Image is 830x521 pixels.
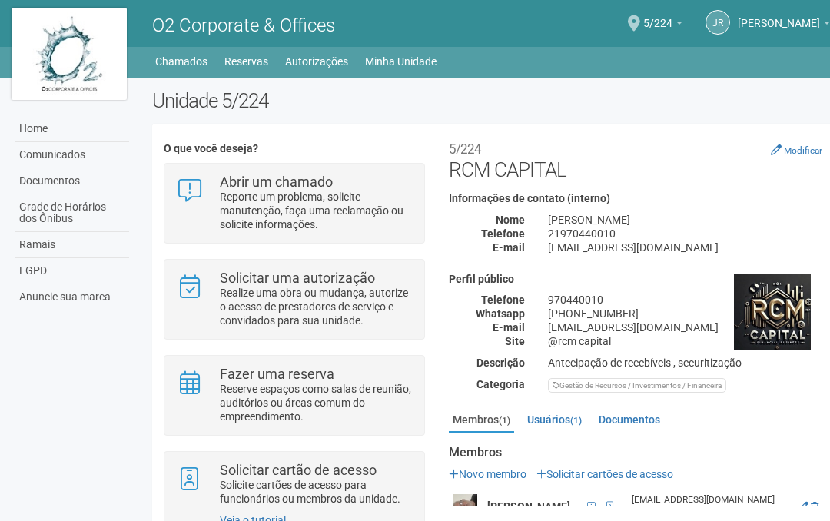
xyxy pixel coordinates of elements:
a: Modificar [771,144,822,156]
small: Modificar [784,145,822,156]
strong: Descrição [476,357,525,369]
a: Solicitar cartões de acesso [536,468,673,480]
strong: Whatsapp [476,307,525,320]
strong: Telefone [481,294,525,306]
div: [PHONE_NUMBER] [632,506,789,519]
strong: Categoria [476,378,525,390]
p: Solicite cartões de acesso para funcionários ou membros da unidade. [220,478,413,506]
a: Comunicados [15,142,129,168]
span: jorge r souza [738,2,820,29]
h4: Perfil público [449,274,822,285]
img: user.png [453,494,477,519]
a: Fazer uma reserva Reserve espaços como salas de reunião, auditórios ou áreas comum do empreendime... [176,367,412,423]
small: (1) [570,415,582,426]
a: Abrir um chamado Reporte um problema, solicite manutenção, faça uma reclamação ou solicite inform... [176,175,412,231]
strong: E-mail [493,321,525,334]
strong: E-mail [493,241,525,254]
a: Solicitar uma autorização Realize uma obra ou mudança, autorize o acesso de prestadores de serviç... [176,271,412,327]
strong: [PERSON_NAME] [487,500,570,513]
div: Gestão de Recursos / Investimentos / Financeira [548,378,726,393]
img: logo.jpg [12,8,127,100]
a: Editar membro [799,501,808,512]
a: 5/224 [643,19,682,32]
a: Ramais [15,232,129,258]
a: Anuncie sua marca [15,284,129,310]
strong: Fazer uma reserva [220,366,334,382]
a: Solicitar cartão de acesso Solicite cartões de acesso para funcionários ou membros da unidade. [176,463,412,506]
strong: Abrir um chamado [220,174,333,190]
strong: Solicitar uma autorização [220,270,375,286]
img: business.png [734,274,811,350]
a: Minha Unidade [365,51,437,72]
strong: Nome [496,214,525,226]
span: 5/224 [643,2,672,29]
p: Reporte um problema, solicite manutenção, faça uma reclamação ou solicite informações. [220,190,413,231]
a: [PERSON_NAME] [738,19,830,32]
p: Reserve espaços como salas de reunião, auditórios ou áreas comum do empreendimento. [220,382,413,423]
h4: O que você deseja? [164,143,424,154]
a: Excluir membro [811,501,818,512]
small: 5/224 [449,141,481,157]
a: Autorizações [285,51,348,72]
h4: Informações de contato (interno) [449,193,822,204]
a: Documentos [15,168,129,194]
strong: Telefone [481,227,525,240]
strong: Site [505,335,525,347]
a: Home [15,116,129,142]
a: Reservas [224,51,268,72]
h2: RCM CAPITAL [449,135,822,181]
p: Realize uma obra ou mudança, autorize o acesso de prestadores de serviço e convidados para sua un... [220,286,413,327]
small: (1) [499,415,510,426]
div: [EMAIL_ADDRESS][DOMAIN_NAME] [632,493,789,506]
a: Novo membro [449,468,526,480]
a: jr [705,10,730,35]
strong: Solicitar cartão de acesso [220,462,377,478]
a: Documentos [595,408,664,431]
strong: Membros [449,446,822,460]
a: Usuários(1) [523,408,586,431]
a: Grade de Horários dos Ônibus [15,194,129,232]
a: Chamados [155,51,207,72]
a: Membros(1) [449,408,514,433]
a: LGPD [15,258,129,284]
span: O2 Corporate & Offices [152,15,335,36]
